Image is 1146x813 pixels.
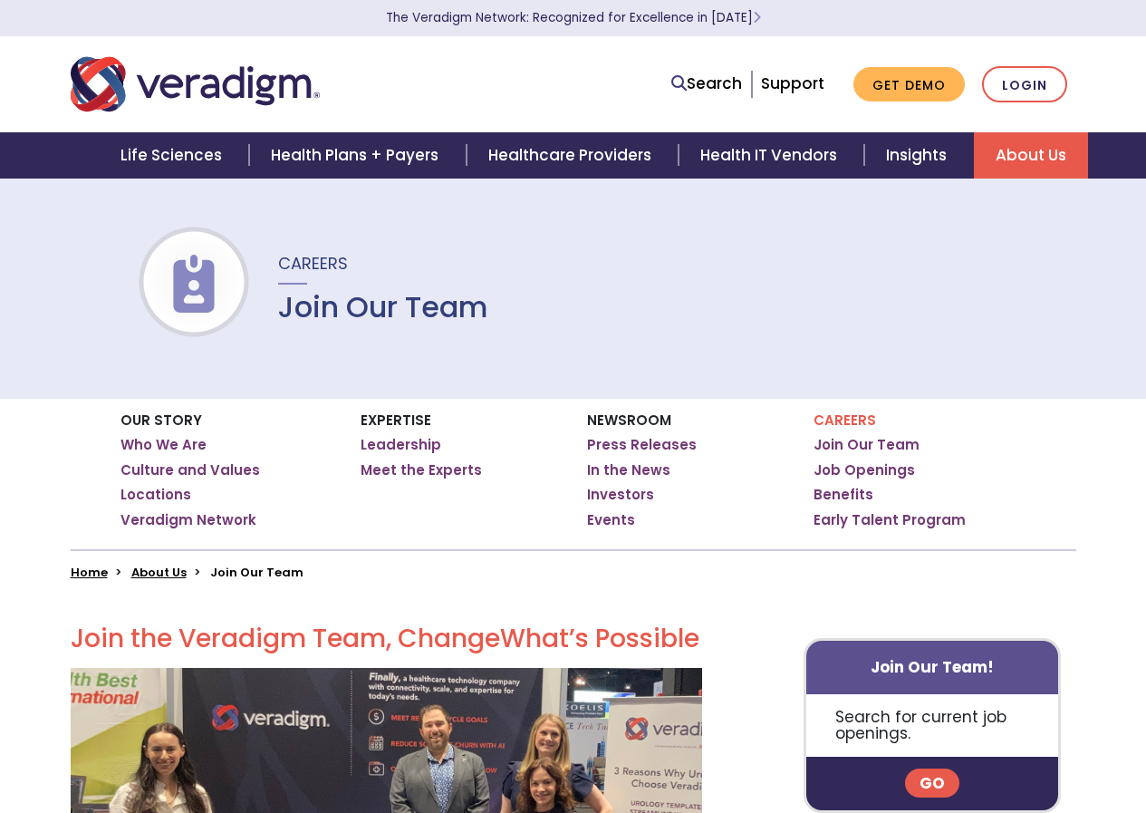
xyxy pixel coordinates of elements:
[871,656,994,678] strong: Join Our Team!
[500,621,699,656] span: What’s Possible
[467,132,679,179] a: Healthcare Providers
[120,511,256,529] a: Veradigm Network
[361,436,441,454] a: Leadership
[679,132,864,179] a: Health IT Vendors
[974,132,1088,179] a: About Us
[120,486,191,504] a: Locations
[99,132,249,179] a: Life Sciences
[71,564,108,581] a: Home
[905,769,959,798] a: Go
[587,436,697,454] a: Press Releases
[864,132,974,179] a: Insights
[982,66,1067,103] a: Login
[814,436,920,454] a: Join Our Team
[249,132,466,179] a: Health Plans + Payers
[587,511,635,529] a: Events
[587,461,670,479] a: In the News
[361,461,482,479] a: Meet the Experts
[587,486,654,504] a: Investors
[853,67,965,102] a: Get Demo
[753,9,761,26] span: Learn More
[671,72,742,96] a: Search
[120,436,207,454] a: Who We Are
[761,73,824,94] a: Support
[278,252,348,275] span: Careers
[120,461,260,479] a: Culture and Values
[814,461,915,479] a: Job Openings
[71,54,320,114] img: Veradigm logo
[814,511,966,529] a: Early Talent Program
[278,290,488,324] h1: Join Our Team
[131,564,187,581] a: About Us
[71,624,702,654] h2: Join the Veradigm Team, Change
[806,694,1059,757] p: Search for current job openings.
[386,9,761,26] a: The Veradigm Network: Recognized for Excellence in [DATE]Learn More
[814,486,873,504] a: Benefits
